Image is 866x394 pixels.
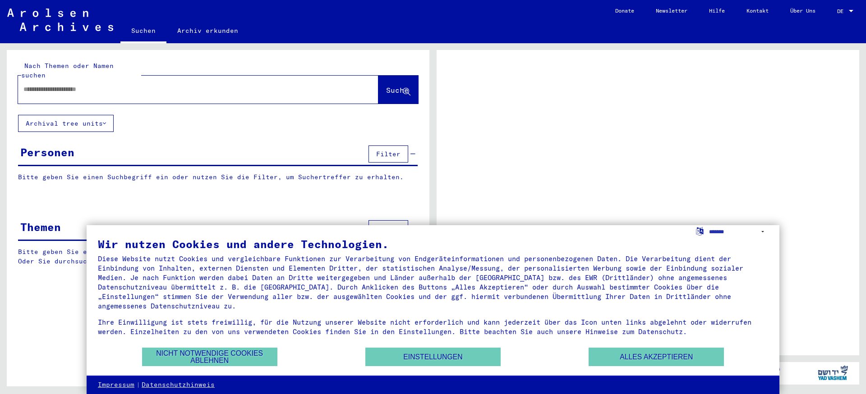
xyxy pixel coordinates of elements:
button: Alles akzeptieren [589,348,724,366]
button: Nicht notwendige Cookies ablehnen [142,348,277,366]
a: Impressum [98,380,134,389]
span: Filter [376,150,401,158]
button: Einstellungen [365,348,501,366]
label: Sprache auswählen [695,226,705,235]
img: Arolsen_neg.svg [7,9,113,31]
button: Filter [369,145,408,163]
mat-label: Nach Themen oder Namen suchen [21,62,114,79]
div: Personen [20,144,74,160]
select: Sprache auswählen [709,225,768,238]
a: Datenschutzhinweis [142,380,215,389]
div: Diese Website nutzt Cookies und vergleichbare Funktionen zur Verarbeitung von Endgeräteinformatio... [98,254,768,311]
span: DE [837,8,847,14]
p: Bitte geben Sie einen Suchbegriff ein oder nutzen Sie die Filter, um Suchertreffer zu erhalten. [18,172,418,182]
p: Bitte geben Sie einen Suchbegriff ein oder nutzen Sie die Filter, um Suchertreffer zu erhalten. O... [18,247,418,266]
a: Archiv erkunden [166,20,249,41]
button: Filter [369,220,408,237]
button: Archival tree units [18,115,114,132]
div: Themen [20,219,61,235]
span: Filter [376,225,401,233]
span: Suche [386,86,409,95]
button: Suche [378,76,418,104]
div: Wir nutzen Cookies und andere Technologien. [98,239,768,249]
img: yv_logo.png [816,362,850,384]
a: Suchen [120,20,166,43]
div: Ihre Einwilligung ist stets freiwillig, für die Nutzung unserer Website nicht erforderlich und ka... [98,317,768,336]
